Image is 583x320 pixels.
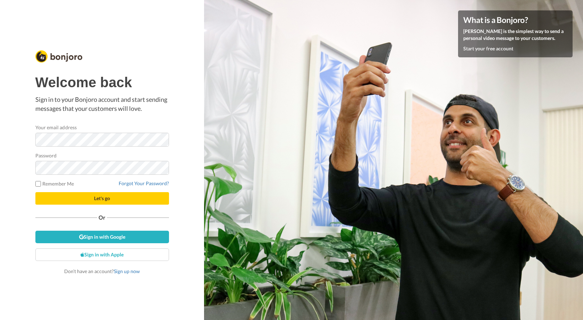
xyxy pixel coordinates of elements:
p: Sign in to your Bonjoro account and start sending messages that your customers will love. [35,95,169,113]
span: Or [97,215,107,220]
input: Remember Me [35,181,41,187]
a: Forgot Your Password? [119,180,169,186]
span: Don’t have an account? [64,268,140,274]
h1: Welcome back [35,75,169,90]
span: Let's go [94,195,110,201]
h4: What is a Bonjoro? [463,16,567,24]
label: Remember Me [35,180,74,187]
a: Sign in with Apple [35,248,169,261]
label: Password [35,152,57,159]
a: Start your free account [463,46,513,51]
a: Sign up now [114,268,140,274]
label: Your email address [35,124,77,131]
p: [PERSON_NAME] is the simplest way to send a personal video message to your customers. [463,28,567,42]
a: Sign in with Google [35,231,169,243]
button: Let's go [35,192,169,205]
